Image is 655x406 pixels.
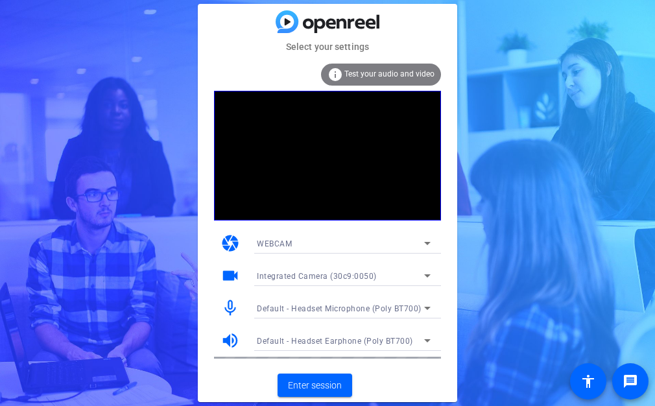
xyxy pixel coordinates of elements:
[220,233,240,253] mat-icon: camera
[220,266,240,285] mat-icon: videocam
[623,374,638,389] mat-icon: message
[327,67,343,82] mat-icon: info
[198,40,457,54] mat-card-subtitle: Select your settings
[257,239,292,248] span: WEBCAM
[257,337,413,346] span: Default - Headset Earphone (Poly BT700)
[580,374,596,389] mat-icon: accessibility
[288,379,342,392] span: Enter session
[257,304,422,313] span: Default - Headset Microphone (Poly BT700)
[220,298,240,318] mat-icon: mic_none
[278,374,352,397] button: Enter session
[220,331,240,350] mat-icon: volume_up
[344,69,435,78] span: Test your audio and video
[257,272,377,281] span: Integrated Camera (30c9:0050)
[276,10,379,33] img: blue-gradient.svg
